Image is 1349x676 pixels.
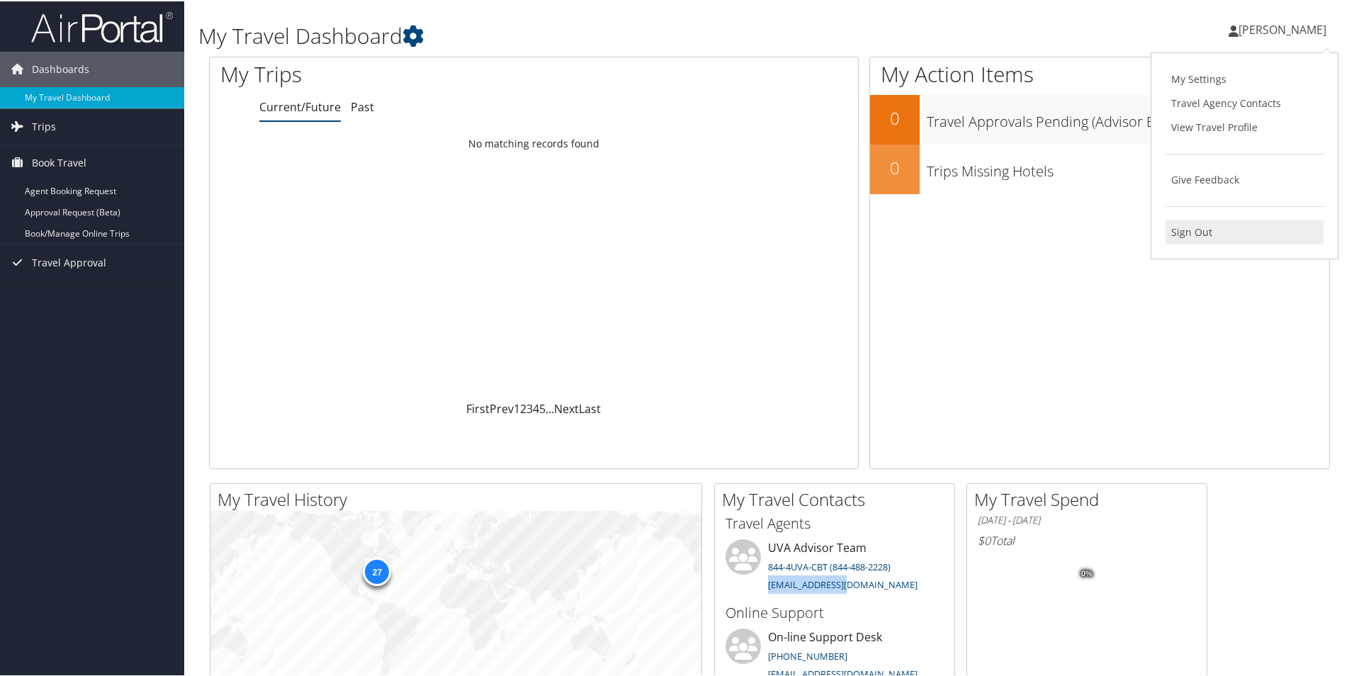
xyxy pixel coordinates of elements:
a: 3 [526,400,533,415]
h6: Total [978,531,1196,547]
a: 1 [514,400,520,415]
h3: Online Support [726,602,944,621]
a: My Settings [1165,66,1323,90]
img: airportal-logo.png [31,9,173,43]
span: Book Travel [32,144,86,179]
a: Current/Future [259,98,341,113]
a: Past [351,98,374,113]
a: [EMAIL_ADDRESS][DOMAIN_NAME] [768,577,918,590]
a: Prev [490,400,514,415]
h1: My Trips [220,58,577,88]
a: Give Feedback [1165,167,1323,191]
a: 0Trips Missing Hotels [870,143,1329,193]
a: 4 [533,400,539,415]
h3: Travel Agents [726,512,944,532]
h2: 0 [870,105,920,129]
h2: 0 [870,154,920,179]
span: … [546,400,554,415]
h3: Travel Approvals Pending (Advisor Booked) [927,103,1329,130]
a: 2 [520,400,526,415]
a: Last [579,400,601,415]
a: View Travel Profile [1165,114,1323,138]
span: Trips [32,108,56,143]
a: 844-4UVA-CBT (844-488-2228) [768,559,891,572]
h1: My Travel Dashboard [198,20,960,50]
a: [PERSON_NAME] [1229,7,1340,50]
a: 0Travel Approvals Pending (Advisor Booked) [870,94,1329,143]
span: Travel Approval [32,244,106,279]
h6: [DATE] - [DATE] [978,512,1196,526]
tspan: 0% [1081,568,1093,577]
td: No matching records found [210,130,858,155]
a: First [466,400,490,415]
a: Travel Agency Contacts [1165,90,1323,114]
a: 5 [539,400,546,415]
span: $0 [978,531,990,547]
h2: My Travel History [218,486,701,510]
h1: My Action Items [870,58,1329,88]
span: Dashboards [32,50,89,86]
span: [PERSON_NAME] [1238,21,1326,36]
div: 27 [363,556,391,585]
h2: My Travel Contacts [722,486,954,510]
li: UVA Advisor Team [718,538,951,596]
a: Sign Out [1165,219,1323,243]
h2: My Travel Spend [974,486,1207,510]
h3: Trips Missing Hotels [927,153,1329,180]
a: Next [554,400,579,415]
a: [PHONE_NUMBER] [768,648,847,661]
